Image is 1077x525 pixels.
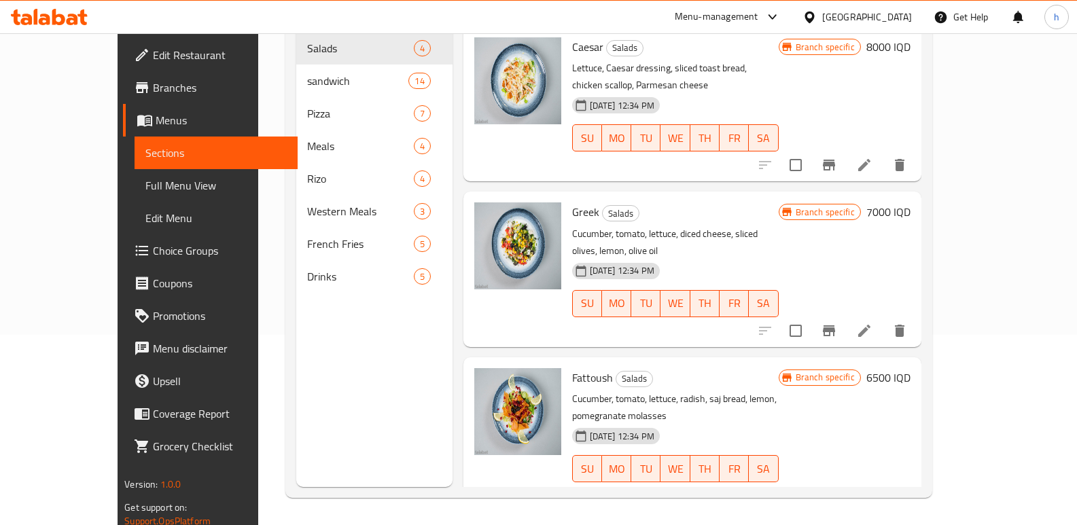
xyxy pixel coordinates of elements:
[307,105,414,122] span: Pizza
[572,37,603,57] span: Caesar
[153,242,287,259] span: Choice Groups
[578,459,597,479] span: SU
[602,455,631,482] button: MO
[607,40,643,56] span: Salads
[602,290,631,317] button: MO
[584,99,660,112] span: [DATE] 12:34 PM
[749,124,778,151] button: SA
[690,124,720,151] button: TH
[156,112,287,128] span: Menus
[123,397,298,430] a: Coverage Report
[578,128,597,148] span: SU
[725,128,743,148] span: FR
[572,290,602,317] button: SU
[607,293,626,313] span: MO
[754,459,773,479] span: SA
[1054,10,1059,24] span: h
[660,455,690,482] button: WE
[606,40,643,56] div: Salads
[145,145,287,161] span: Sections
[572,225,779,259] p: Cucumber, tomato, lettuce, diced cheese, sliced olives, lemon, olive oil
[414,42,430,55] span: 4
[666,459,684,479] span: WE
[572,60,779,94] p: Lettuce, Caesar dressing, sliced toast bread, chicken scallop, Parmesan cheese
[696,293,714,313] span: TH
[607,128,626,148] span: MO
[474,37,561,124] img: Caesar
[572,124,602,151] button: SU
[813,314,845,347] button: Branch-specific-item
[153,275,287,291] span: Coupons
[616,371,653,387] div: Salads
[754,128,773,148] span: SA
[135,169,298,202] a: Full Menu View
[603,206,639,221] span: Salads
[675,9,758,25] div: Menu-management
[123,332,298,365] a: Menu disclaimer
[572,202,599,222] span: Greek
[790,41,860,54] span: Branch specific
[153,405,287,422] span: Coverage Report
[414,173,430,185] span: 4
[690,290,720,317] button: TH
[307,40,414,56] span: Salads
[135,202,298,234] a: Edit Menu
[414,270,430,283] span: 5
[883,314,916,347] button: delete
[414,140,430,153] span: 4
[296,162,453,195] div: Rizo4
[307,203,414,219] span: Western Meals
[160,475,181,493] span: 1.0.0
[602,124,631,151] button: MO
[602,205,639,221] div: Salads
[781,482,810,510] span: Select to update
[414,107,430,120] span: 7
[790,371,860,384] span: Branch specific
[414,170,431,187] div: items
[631,124,660,151] button: TU
[123,365,298,397] a: Upsell
[307,236,414,252] div: French Fries
[124,475,158,493] span: Version:
[866,368,911,387] h6: 6500 IQD
[637,293,655,313] span: TU
[123,267,298,300] a: Coupons
[296,130,453,162] div: Meals4
[696,459,714,479] span: TH
[124,499,187,516] span: Get support on:
[696,128,714,148] span: TH
[123,39,298,71] a: Edit Restaurant
[296,26,453,298] nav: Menu sections
[123,71,298,104] a: Branches
[616,371,652,386] span: Salads
[749,455,778,482] button: SA
[307,138,414,154] div: Meals
[153,47,287,63] span: Edit Restaurant
[883,149,916,181] button: delete
[414,40,431,56] div: items
[145,210,287,226] span: Edit Menu
[153,308,287,324] span: Promotions
[866,202,911,221] h6: 7000 IQD
[790,206,860,219] span: Branch specific
[813,149,845,181] button: Branch-specific-item
[720,290,749,317] button: FR
[813,479,845,512] button: Branch-specific-item
[296,65,453,97] div: sandwich14
[584,430,660,443] span: [DATE] 12:34 PM
[296,97,453,130] div: Pizza7
[153,373,287,389] span: Upsell
[660,290,690,317] button: WE
[856,157,872,173] a: Edit menu item
[690,455,720,482] button: TH
[666,293,684,313] span: WE
[572,391,779,424] p: Cucumber, tomato, lettuce, radish, saj bread, lemon, pomegranate molasses
[781,151,810,179] span: Select to update
[135,137,298,169] a: Sections
[631,290,660,317] button: TU
[414,268,431,285] div: items
[307,73,409,89] div: sandwich
[296,195,453,228] div: Western Meals3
